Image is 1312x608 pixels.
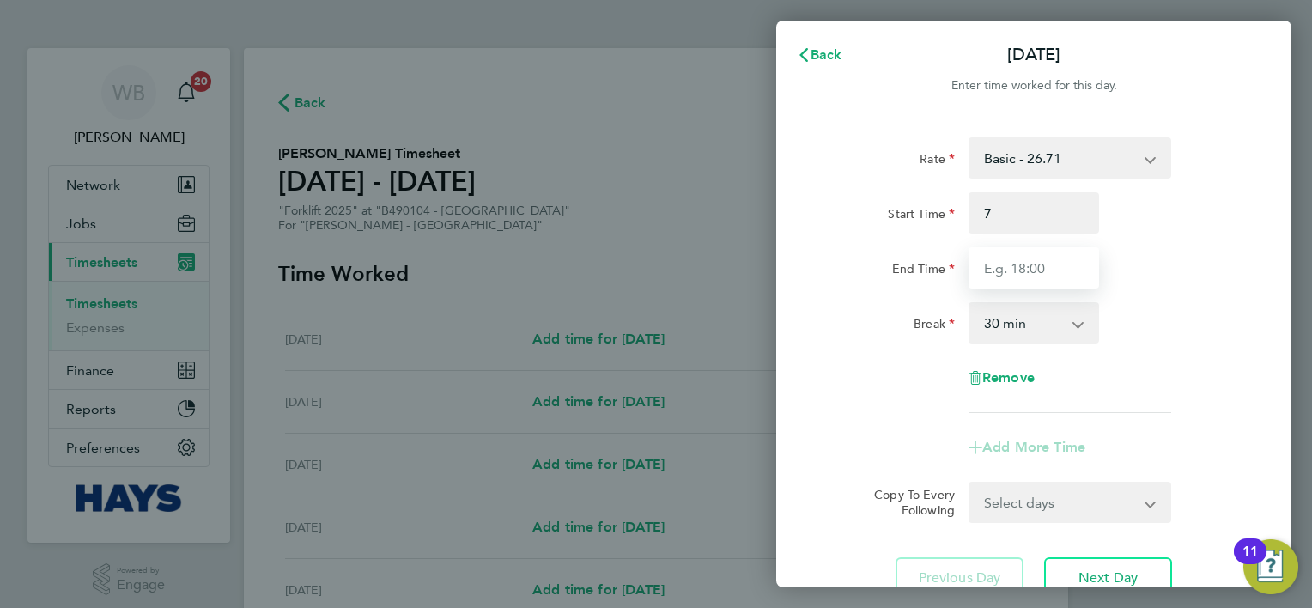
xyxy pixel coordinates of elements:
span: Back [811,46,842,63]
button: Remove [969,371,1035,385]
label: Rate [920,151,955,172]
label: Copy To Every Following [860,487,955,518]
button: Next Day [1044,557,1172,599]
input: E.g. 18:00 [969,247,1099,289]
span: Remove [982,369,1035,386]
label: End Time [892,261,955,282]
span: Next Day [1078,569,1138,587]
button: Open Resource Center, 11 new notifications [1243,539,1298,594]
label: Start Time [888,206,955,227]
button: Back [780,38,859,72]
label: Break [914,316,955,337]
div: 11 [1242,551,1258,574]
div: Enter time worked for this day. [776,76,1291,96]
p: [DATE] [1007,43,1060,67]
input: E.g. 08:00 [969,192,1099,234]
